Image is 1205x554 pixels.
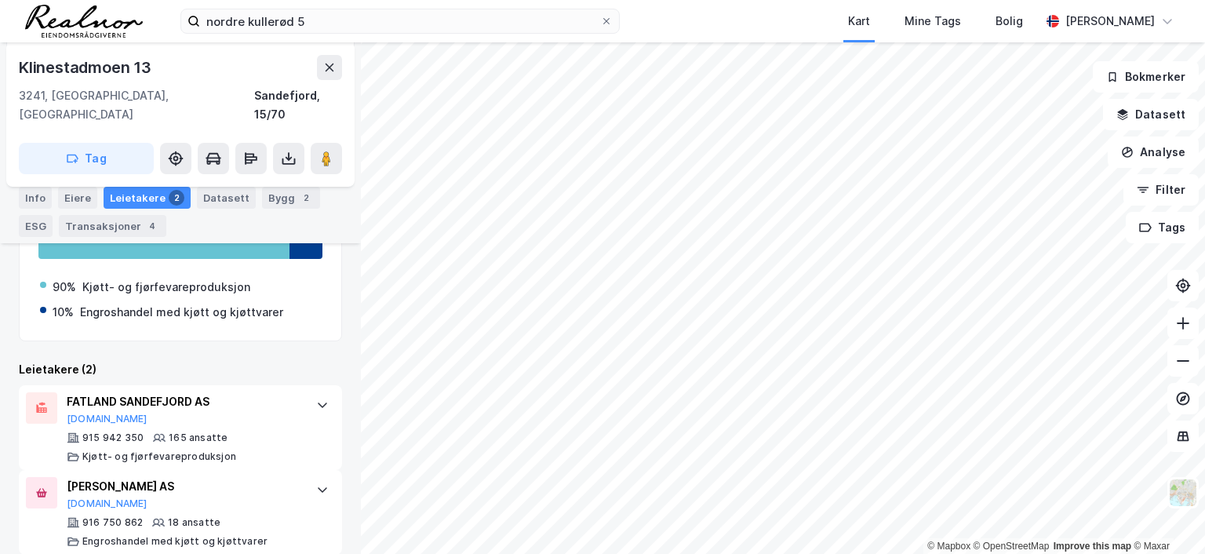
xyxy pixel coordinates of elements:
[1126,212,1199,243] button: Tags
[197,187,256,209] div: Datasett
[169,190,184,206] div: 2
[254,86,342,124] div: Sandefjord, 15/70
[1168,478,1198,508] img: Z
[67,392,300,411] div: FATLAND SANDEFJORD AS
[905,12,961,31] div: Mine Tags
[298,190,314,206] div: 2
[996,12,1023,31] div: Bolig
[82,450,236,463] div: Kjøtt- og fjørfevareproduksjon
[53,303,74,322] div: 10%
[67,498,147,510] button: [DOMAIN_NAME]
[82,432,144,444] div: 915 942 350
[1054,541,1131,552] a: Improve this map
[19,86,254,124] div: 3241, [GEOGRAPHIC_DATA], [GEOGRAPHIC_DATA]
[19,187,52,209] div: Info
[974,541,1050,552] a: OpenStreetMap
[1103,99,1199,130] button: Datasett
[67,477,300,496] div: [PERSON_NAME] AS
[67,413,147,425] button: [DOMAIN_NAME]
[1127,479,1205,554] iframe: Chat Widget
[104,187,191,209] div: Leietakere
[19,215,53,237] div: ESG
[19,55,155,80] div: Klinestadmoen 13
[1065,12,1155,31] div: [PERSON_NAME]
[25,5,143,38] img: realnor-logo.934646d98de889bb5806.png
[144,218,160,234] div: 4
[1108,137,1199,168] button: Analyse
[80,303,283,322] div: Engroshandel med kjøtt og kjøttvarer
[927,541,970,552] a: Mapbox
[82,516,143,529] div: 916 750 862
[82,535,268,548] div: Engroshandel med kjøtt og kjøttvarer
[58,187,97,209] div: Eiere
[1123,174,1199,206] button: Filter
[1127,479,1205,554] div: Kontrollprogram for chat
[19,360,342,379] div: Leietakere (2)
[59,215,166,237] div: Transaksjoner
[848,12,870,31] div: Kart
[169,432,228,444] div: 165 ansatte
[53,278,76,297] div: 90%
[1093,61,1199,93] button: Bokmerker
[200,9,600,33] input: Søk på adresse, matrikkel, gårdeiere, leietakere eller personer
[19,143,154,174] button: Tag
[262,187,320,209] div: Bygg
[82,278,250,297] div: Kjøtt- og fjørfevareproduksjon
[168,516,220,529] div: 18 ansatte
